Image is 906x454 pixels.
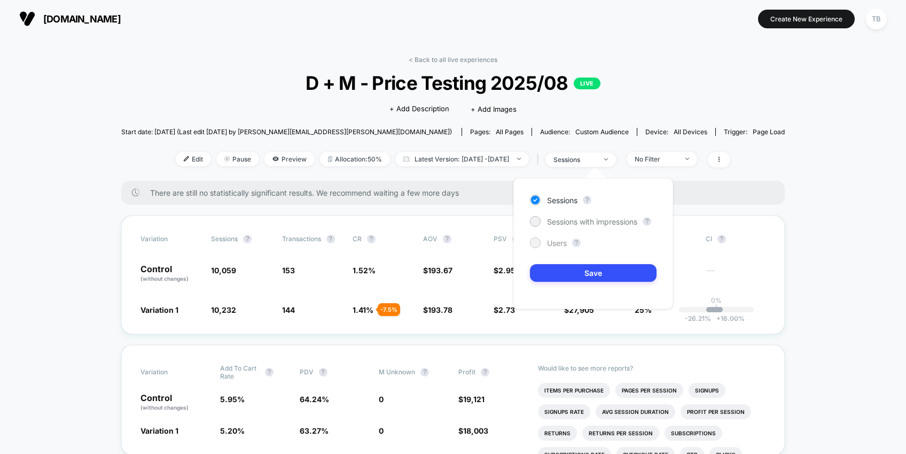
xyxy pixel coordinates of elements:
span: 63.27 % [300,426,329,435]
li: Items Per Purchase [538,383,610,398]
span: 1.41 % [353,305,373,314]
button: ? [572,238,581,247]
span: (without changes) [140,275,189,282]
img: calendar [403,156,409,161]
span: 10,232 [211,305,236,314]
span: Add To Cart Rate [220,364,260,380]
span: CI [706,235,764,243]
span: 16.00 % [711,314,745,322]
span: Start date: [DATE] (Last edit [DATE] by [PERSON_NAME][EMAIL_ADDRESS][PERSON_NAME][DOMAIN_NAME]) [121,128,452,136]
span: Latest Version: [DATE] - [DATE] [395,152,529,166]
img: end [224,156,230,161]
button: ? [643,217,651,226]
span: $ [458,426,488,435]
div: Trigger: [724,128,785,136]
span: $ [458,395,485,404]
span: 2.95 [498,266,516,275]
span: -26.21 % [685,314,711,322]
span: + Add Description [389,104,449,114]
span: Profit [458,368,475,376]
span: 5.95 % [220,395,245,404]
li: Profit Per Session [681,404,751,419]
span: $ [423,305,452,314]
span: 193.67 [428,266,452,275]
button: TB [863,8,890,30]
span: M Unknown [379,368,415,376]
span: Sessions [211,235,238,243]
span: 1.52 % [353,266,376,275]
button: ? [443,235,451,243]
span: 0 [379,395,384,404]
span: Variation 1 [140,305,178,314]
span: + Add Images [471,105,517,113]
span: Variation [140,235,199,243]
span: PSV [494,235,507,243]
button: ? [420,368,429,376]
img: end [604,158,608,160]
span: Page Load [753,128,785,136]
span: D + M - Price Testing 2025/08 [154,72,751,94]
button: ? [717,235,726,243]
span: Variation 1 [140,426,178,435]
span: Device: [637,128,715,136]
span: Sessions with impressions [547,217,637,226]
span: [DOMAIN_NAME] [43,13,121,25]
button: ? [265,368,274,376]
button: ? [243,235,252,243]
img: end [517,158,521,160]
span: Transactions [282,235,321,243]
span: 2.73 [498,305,515,314]
div: Pages: [470,128,524,136]
p: LIVE [574,78,600,89]
span: --- [706,267,766,283]
button: [DOMAIN_NAME] [16,10,124,27]
p: Would like to see more reports? [538,364,766,372]
span: | [534,152,545,167]
span: $ [494,305,515,314]
span: 64.24 % [300,395,329,404]
span: Allocation: 50% [320,152,390,166]
li: Pages Per Session [615,383,683,398]
button: Create New Experience [758,10,855,28]
span: 193.78 [428,305,452,314]
button: ? [583,196,591,204]
span: 10,059 [211,266,236,275]
div: - 7.5 % [378,303,400,316]
button: ? [326,235,335,243]
span: 18,003 [463,426,488,435]
img: edit [184,156,189,161]
span: $ [423,266,452,275]
button: ? [481,368,489,376]
img: rebalance [328,156,332,162]
span: 5.20 % [220,426,245,435]
span: Variation [140,364,199,380]
span: Sessions [547,196,577,205]
span: 19,121 [463,395,485,404]
img: end [685,158,689,160]
li: Subscriptions [665,426,722,441]
span: Preview [264,152,315,166]
div: sessions [553,156,596,164]
p: Control [140,265,200,283]
li: Returns Per Session [582,426,659,441]
span: Pause [216,152,259,166]
span: 0 [379,426,384,435]
span: PDV [300,368,314,376]
a: < Back to all live experiences [409,56,497,64]
span: 153 [282,266,295,275]
span: There are still no statistically significant results. We recommend waiting a few more days [150,188,763,197]
div: TB [866,9,887,29]
img: Visually logo [19,11,35,27]
span: 144 [282,305,295,314]
p: Control [140,394,209,412]
div: No Filter [635,155,677,163]
li: Signups [689,383,725,398]
span: (without changes) [140,404,189,411]
li: Signups Rate [538,404,590,419]
button: Save [530,264,657,282]
span: CR [353,235,362,243]
span: Edit [176,152,211,166]
li: Returns [538,426,577,441]
span: Users [547,238,567,248]
div: Audience: [540,128,629,136]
